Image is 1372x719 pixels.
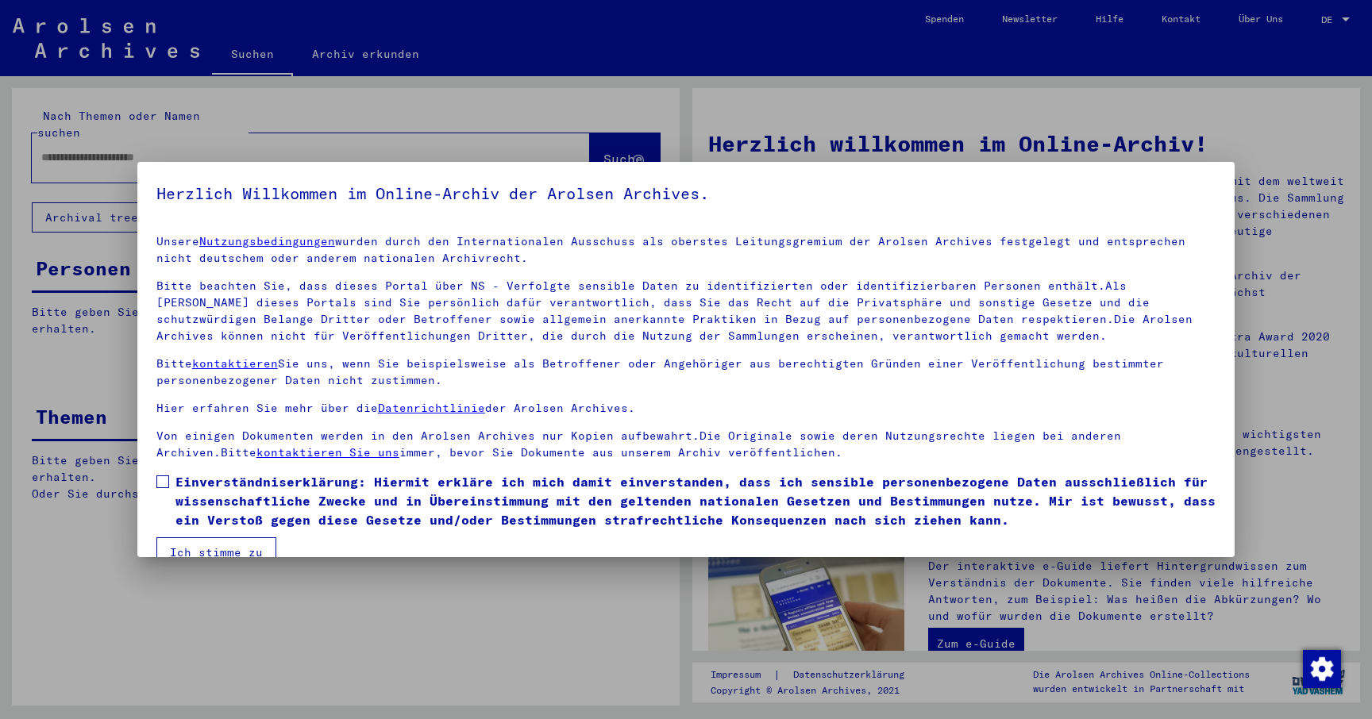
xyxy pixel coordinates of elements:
a: Datenrichtlinie [378,401,485,415]
p: Von einigen Dokumenten werden in den Arolsen Archives nur Kopien aufbewahrt.Die Originale sowie d... [156,428,1216,461]
button: Ich stimme zu [156,537,276,567]
p: Bitte Sie uns, wenn Sie beispielsweise als Betroffener oder Angehöriger aus berechtigten Gründen ... [156,356,1216,389]
a: Nutzungsbedingungen [199,234,335,248]
p: Bitte beachten Sie, dass dieses Portal über NS - Verfolgte sensible Daten zu identifizierten oder... [156,278,1216,344]
img: Zustimmung ändern [1303,650,1341,688]
p: Unsere wurden durch den Internationalen Ausschuss als oberstes Leitungsgremium der Arolsen Archiv... [156,233,1216,267]
p: Hier erfahren Sie mehr über die der Arolsen Archives. [156,400,1216,417]
a: kontaktieren Sie uns [256,445,399,459]
span: Einverständniserklärung: Hiermit erkläre ich mich damit einverstanden, dass ich sensible personen... [175,472,1216,529]
h5: Herzlich Willkommen im Online-Archiv der Arolsen Archives. [156,181,1216,206]
a: kontaktieren [192,356,278,371]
